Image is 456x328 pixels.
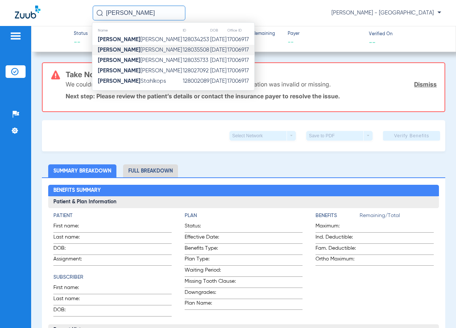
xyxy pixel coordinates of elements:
[182,66,210,76] td: 128027092
[315,222,360,232] span: Maximum:
[315,233,360,243] span: Ind. Deductible:
[315,212,360,220] h4: Benefits
[182,26,210,35] th: ID
[66,71,437,78] h3: Take Note, Data Issue Detected
[53,255,90,265] span: Assignment:
[98,47,141,53] strong: [PERSON_NAME]
[93,6,185,20] input: Search for patients
[92,26,182,35] th: Name
[51,70,60,79] img: error-icon
[98,68,182,73] span: [PERSON_NAME]
[53,245,90,255] span: DOB:
[185,289,239,299] span: Downgrades:
[15,6,40,19] img: Zuub Logo
[210,55,227,66] td: [DATE]
[66,81,331,88] p: We couldn’t retrieve the patient’s data because some required information was invalid or missing.
[53,284,90,294] span: First name:
[185,222,239,232] span: Status:
[315,212,360,222] app-breakdown-title: Benefits
[53,212,172,220] h4: Patient
[182,45,210,55] td: 128035508
[185,245,239,255] span: Benefits Type:
[98,47,182,53] span: [PERSON_NAME]
[227,26,254,35] th: Office ID
[227,76,254,86] td: 17006917
[74,31,88,37] span: Status
[96,10,103,16] img: Search Icon
[53,233,90,243] span: Last name:
[48,196,439,208] h3: Patient & Plan Information
[182,76,210,86] td: 128002089
[210,76,227,86] td: [DATE]
[185,278,239,288] span: Missing Tooth Clause:
[210,26,227,35] th: DOB
[98,37,141,42] strong: [PERSON_NAME]
[331,9,441,17] span: [PERSON_NAME] - [GEOGRAPHIC_DATA]
[227,66,254,76] td: 17006917
[210,66,227,76] td: [DATE]
[185,299,239,309] span: Plan Name:
[53,306,90,316] span: DOB:
[98,37,182,42] span: [PERSON_NAME]
[185,233,239,243] span: Effective Date:
[53,222,90,232] span: First name:
[210,35,227,45] td: [DATE]
[98,58,182,63] span: [PERSON_NAME]
[98,68,141,73] strong: [PERSON_NAME]
[48,185,439,197] h2: Benefits Summary
[98,78,166,84] span: Stahlkops
[66,92,437,100] p: Next step: Please review the patient’s details or contact the insurance payer to resolve the issue.
[53,295,90,305] span: Last name:
[315,255,360,265] span: Ortho Maximum:
[53,273,172,281] h4: Subscriber
[48,164,116,177] li: Summary Breakdown
[227,45,254,55] td: 17006917
[288,31,363,37] span: Payer
[288,38,363,47] span: --
[98,78,141,84] strong: [PERSON_NAME]
[182,55,210,66] td: 128035733
[74,38,88,47] span: --
[369,38,376,46] span: --
[185,266,239,276] span: Waiting Period:
[123,164,178,177] li: Full Breakdown
[414,81,437,88] a: Dismiss
[315,245,360,255] span: Fam. Deductible:
[185,212,303,220] h4: Plan
[98,58,141,63] strong: [PERSON_NAME]
[369,31,444,38] span: Verified On
[227,55,254,66] td: 17006917
[185,255,239,265] span: Plan Type:
[227,35,254,45] td: 17006917
[10,32,22,40] img: hamburger-icon
[210,45,227,55] td: [DATE]
[182,35,210,45] td: 128034253
[360,212,434,222] span: Remaining/Total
